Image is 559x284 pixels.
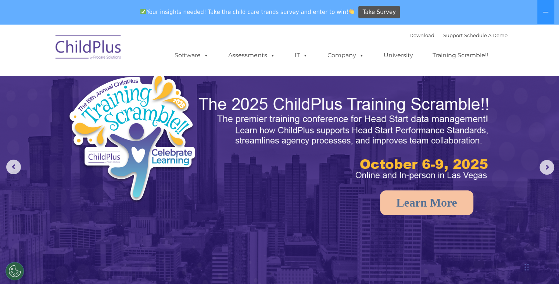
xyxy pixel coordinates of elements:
a: Learn More [380,190,473,215]
img: 👏 [349,9,354,14]
a: Schedule A Demo [464,32,508,38]
img: ChildPlus by Procare Solutions [52,30,125,67]
span: Take Survey [363,6,396,19]
iframe: Chat Widget [439,205,559,284]
button: Cookies Settings [6,262,24,280]
img: ✅ [140,9,146,14]
a: IT [287,48,315,63]
a: Download [409,32,434,38]
a: Take Survey [358,6,400,19]
span: Your insights needed! Take the child care trends survey and enter to win! [137,5,358,19]
a: Assessments [221,48,283,63]
a: Training Scramble!! [425,48,495,63]
a: Support [443,32,463,38]
a: Software [167,48,216,63]
a: University [376,48,420,63]
div: Drag [524,256,529,278]
span: Last name [102,48,125,54]
a: Company [320,48,372,63]
span: Phone number [102,79,133,84]
font: | [409,32,508,38]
